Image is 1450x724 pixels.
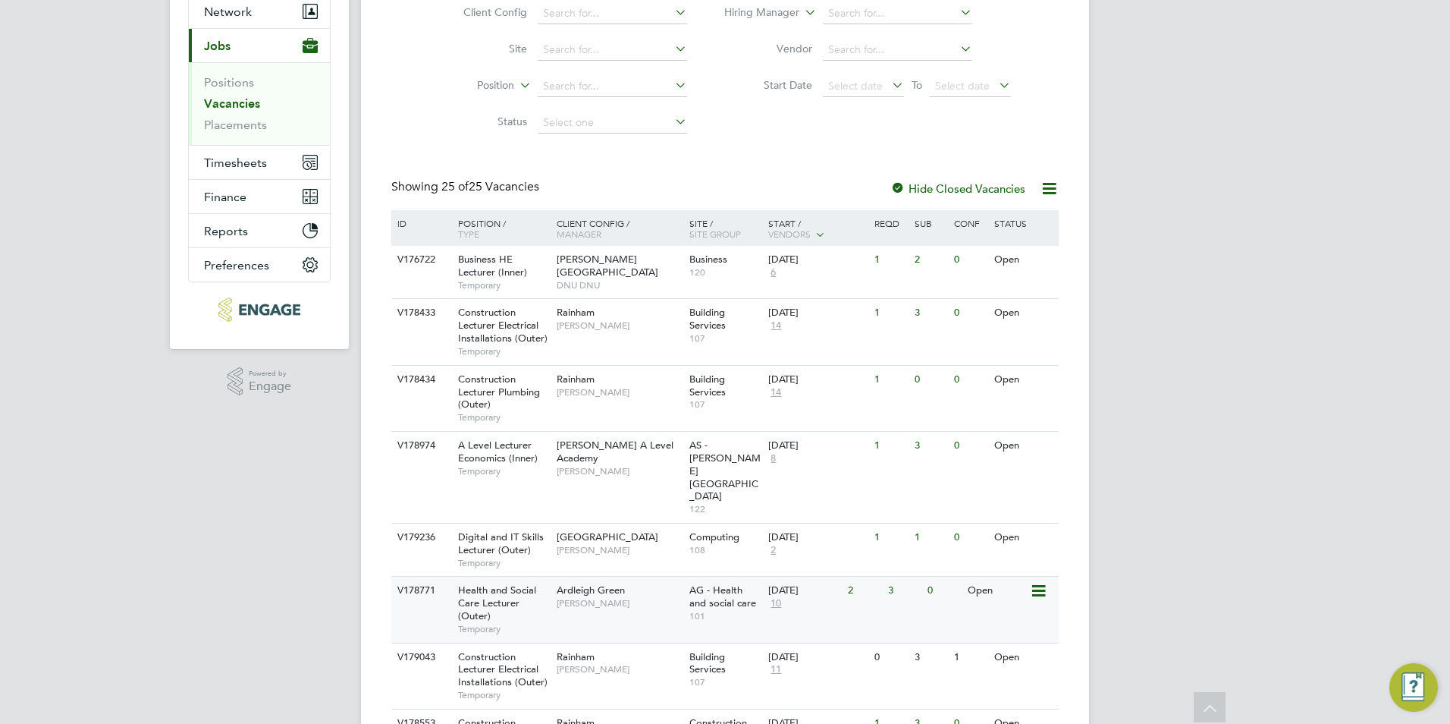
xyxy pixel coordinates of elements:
span: Temporary [458,465,549,477]
span: [PERSON_NAME] [557,663,682,675]
span: Construction Lecturer Plumbing (Outer) [458,373,540,411]
div: Open [990,644,1056,672]
span: 6 [768,266,778,279]
span: 14 [768,386,783,399]
span: [PERSON_NAME] [557,597,682,609]
div: 2 [844,577,883,605]
div: 0 [950,524,990,552]
div: 0 [950,246,990,274]
div: Sub [911,210,950,236]
span: 14 [768,320,783,332]
span: Temporary [458,689,549,701]
span: 122 [689,503,761,515]
span: Computing [689,530,739,543]
span: 11 [768,663,783,676]
div: 1 [871,524,910,552]
span: Temporary [458,411,549,423]
span: Rainham [557,650,595,663]
div: 0 [950,366,990,394]
span: 25 of [441,179,469,194]
span: Jobs [204,39,231,53]
div: 1 [871,432,910,460]
span: [PERSON_NAME][GEOGRAPHIC_DATA] [557,253,658,279]
span: [PERSON_NAME] [557,320,682,332]
input: Search for... [538,39,687,61]
span: Temporary [458,557,549,569]
label: Hiring Manager [712,5,799,20]
span: Network [204,5,252,19]
div: [DATE] [768,253,867,266]
div: 0 [950,432,990,460]
span: Preferences [204,258,269,272]
div: 0 [911,366,950,394]
span: DNU DNU [557,279,682,291]
span: 101 [689,610,761,622]
div: 3 [911,432,950,460]
span: Construction Lecturer Electrical Installations (Outer) [458,306,548,345]
div: [DATE] [768,373,867,386]
div: [DATE] [768,439,867,452]
span: Rainham [557,373,595,386]
span: Health and Social Care Lecturer (Outer) [458,584,536,622]
div: V179043 [394,644,447,672]
div: [DATE] [768,584,840,597]
div: 1 [911,524,950,552]
div: Showing [391,179,542,195]
div: 1 [871,366,910,394]
img: carbonrecruitment-logo-retina.png [218,297,300,322]
div: V178433 [394,299,447,327]
span: 2 [768,544,778,557]
span: Construction Lecturer Electrical Installations (Outer) [458,650,548,689]
label: Position [427,78,514,93]
div: 1 [950,644,990,672]
span: Powered by [249,367,291,380]
div: Conf [950,210,990,236]
div: Open [990,299,1056,327]
div: V178771 [394,577,447,605]
div: 0 [871,644,910,672]
input: Search for... [538,3,687,24]
span: Building Services [689,650,726,676]
div: 1 [871,246,910,274]
div: 3 [884,577,924,605]
span: A Level Lecturer Economics (Inner) [458,439,538,464]
a: Powered byEngage [228,367,292,396]
label: Client Config [440,5,527,19]
span: 107 [689,332,761,345]
div: [DATE] [768,651,867,664]
span: [GEOGRAPHIC_DATA] [557,530,658,543]
div: Status [990,210,1056,236]
a: Go to home page [188,297,331,322]
span: Rainham [557,306,595,319]
span: Building Services [689,306,726,332]
div: V176722 [394,246,447,274]
span: Finance [204,190,246,204]
div: 0 [924,577,963,605]
span: Ardleigh Green [557,584,625,597]
button: Timesheets [189,146,330,179]
span: 8 [768,452,778,465]
div: 1 [871,299,910,327]
a: Placements [204,118,267,132]
div: Open [990,432,1056,460]
a: Positions [204,75,254,90]
div: Jobs [189,62,330,145]
input: Select one [538,112,687,134]
span: Digital and IT Skills Lecturer (Outer) [458,530,544,556]
span: [PERSON_NAME] [557,465,682,477]
label: Start Date [725,78,812,92]
span: Type [458,228,479,240]
div: Open [964,577,1030,605]
div: Reqd [871,210,910,236]
div: Position / [447,210,553,247]
div: 2 [911,246,950,274]
div: [DATE] [768,531,867,544]
label: Site [440,42,527,55]
span: AG - Health and social care [689,584,756,609]
div: Site / [686,210,765,247]
span: Temporary [458,345,549,357]
span: To [907,75,927,95]
div: 0 [950,299,990,327]
span: Temporary [458,623,549,635]
span: Site Group [689,228,741,240]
